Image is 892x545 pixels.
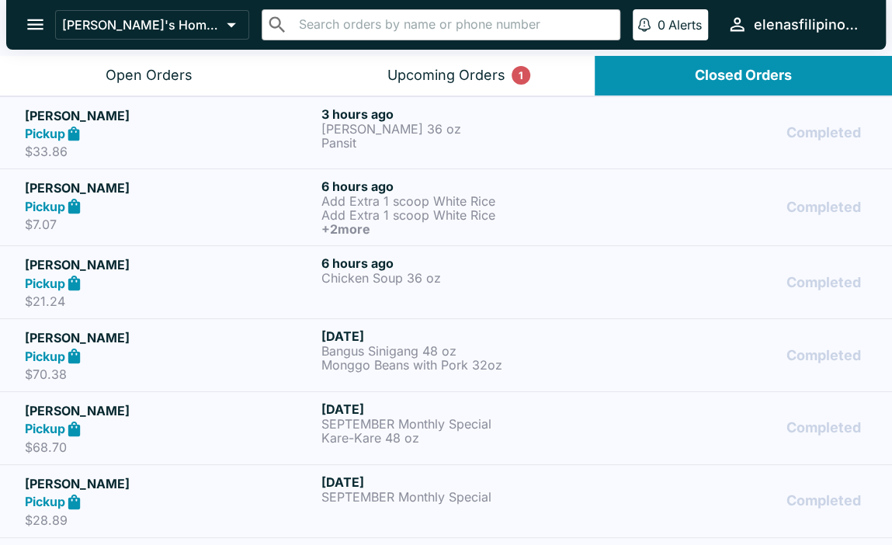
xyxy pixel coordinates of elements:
p: Monggo Beans with Pork 32oz [321,358,612,372]
h6: 6 hours ago [321,255,612,271]
p: Bangus Sinigang 48 oz [321,344,612,358]
p: [PERSON_NAME]'s Home of the Finest Filipino Foods [62,17,220,33]
p: $21.24 [25,293,315,309]
strong: Pickup [25,199,65,214]
h5: [PERSON_NAME] [25,255,315,274]
p: Kare-Kare 48 oz [321,431,612,445]
p: SEPTEMBER Monthly Special [321,417,612,431]
div: Open Orders [106,67,193,85]
p: Alerts [668,17,702,33]
h6: [DATE] [321,474,612,490]
p: 0 [658,17,665,33]
h6: [DATE] [321,328,612,344]
p: $28.89 [25,512,315,528]
div: elenasfilipinofoods [754,16,861,34]
p: Chicken Soup 36 oz [321,271,612,285]
h6: + 2 more [321,222,612,236]
h6: [DATE] [321,401,612,417]
p: Pansit [321,136,612,150]
div: Closed Orders [695,67,792,85]
strong: Pickup [25,349,65,364]
input: Search orders by name or phone number [294,14,613,36]
h5: [PERSON_NAME] [25,179,315,197]
button: open drawer [16,5,55,44]
button: [PERSON_NAME]'s Home of the Finest Filipino Foods [55,10,249,40]
button: elenasfilipinofoods [720,8,867,41]
p: Add Extra 1 scoop White Rice [321,194,612,208]
h6: 6 hours ago [321,179,612,194]
p: 1 [519,68,523,83]
strong: Pickup [25,276,65,291]
h6: 3 hours ago [321,106,612,122]
p: $70.38 [25,366,315,382]
div: Upcoming Orders [387,67,505,85]
h5: [PERSON_NAME] [25,474,315,493]
p: SEPTEMBER Monthly Special [321,490,612,504]
strong: Pickup [25,126,65,141]
strong: Pickup [25,421,65,436]
p: $7.07 [25,217,315,232]
h5: [PERSON_NAME] [25,106,315,125]
h5: [PERSON_NAME] [25,328,315,347]
strong: Pickup [25,494,65,509]
p: $33.86 [25,144,315,159]
p: $68.70 [25,439,315,455]
p: Add Extra 1 scoop White Rice [321,208,612,222]
p: [PERSON_NAME] 36 oz [321,122,612,136]
h5: [PERSON_NAME] [25,401,315,420]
